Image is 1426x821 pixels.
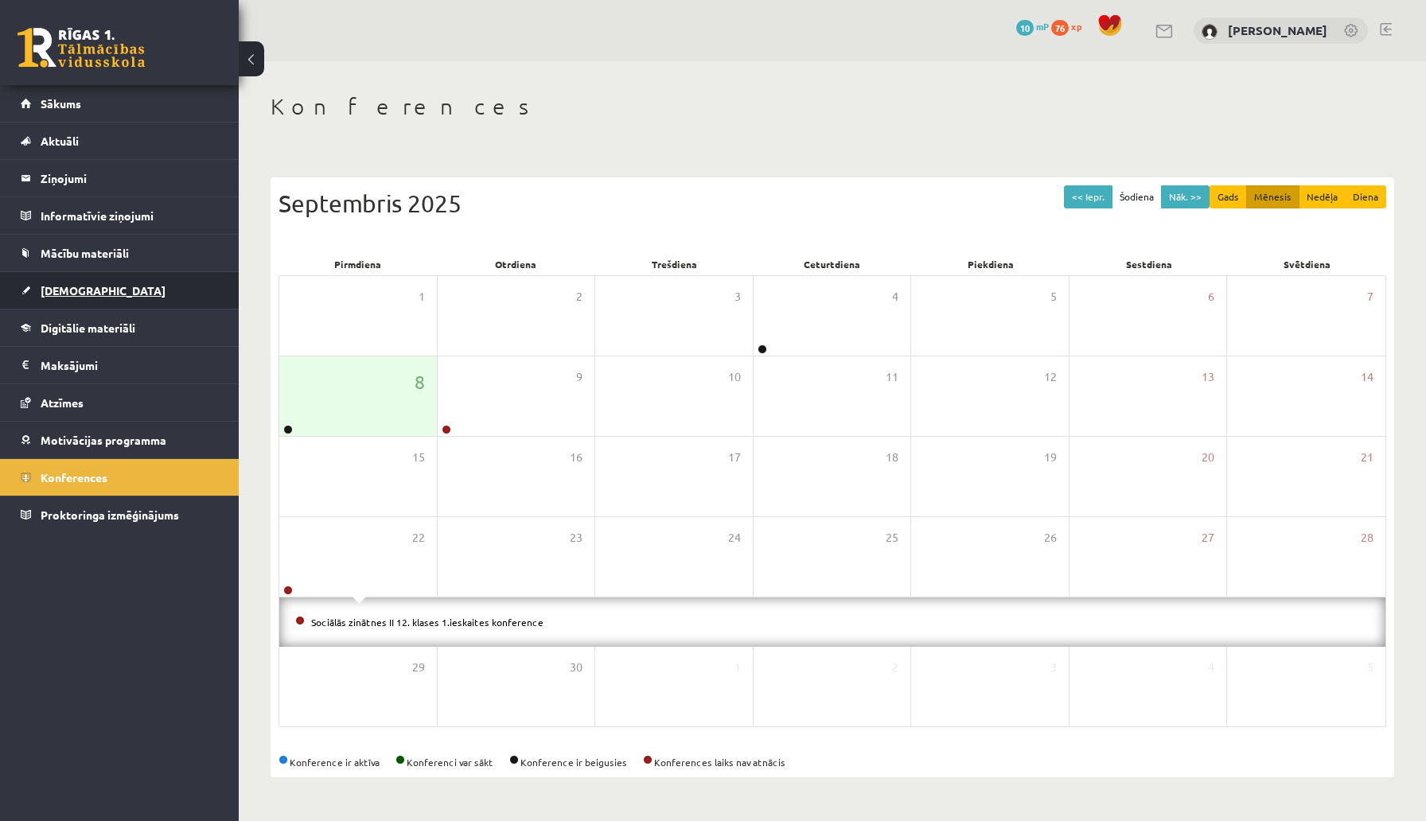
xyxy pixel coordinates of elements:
span: 25 [886,529,898,547]
span: 27 [1202,529,1214,547]
button: Gads [1210,185,1247,208]
span: Mācību materiāli [41,246,129,260]
span: 5 [1050,288,1057,305]
a: Atzīmes [21,384,219,421]
span: 10 [728,368,741,386]
a: Sākums [21,85,219,122]
div: Septembris 2025 [279,185,1386,221]
span: 2 [576,288,582,305]
span: Konferences [41,470,107,484]
div: Svētdiena [1228,253,1386,275]
span: 6 [1208,288,1214,305]
span: Proktoringa izmēģinājums [41,508,179,522]
span: 11 [886,368,898,386]
span: 4 [1208,659,1214,676]
span: 28 [1361,529,1373,547]
span: 76 [1051,20,1069,36]
span: 22 [412,529,425,547]
button: Nedēļa [1299,185,1346,208]
span: 26 [1044,529,1057,547]
div: Piekdiena [911,253,1069,275]
a: Konferences [21,459,219,496]
span: 29 [412,659,425,676]
span: Sākums [41,96,81,111]
a: Rīgas 1. Tālmācības vidusskola [18,28,145,68]
a: Informatīvie ziņojumi [21,197,219,234]
a: Aktuāli [21,123,219,159]
button: Nāk. >> [1161,185,1210,208]
a: 76 xp [1051,20,1089,33]
a: Ziņojumi [21,160,219,196]
span: 9 [576,368,582,386]
span: Digitālie materiāli [41,321,135,335]
legend: Ziņojumi [41,160,219,196]
div: Trešdiena [595,253,754,275]
h1: Konferences [271,93,1394,120]
span: Motivācijas programma [41,433,166,447]
img: Madars Fiļencovs [1202,24,1218,40]
a: Digitālie materiāli [21,309,219,346]
span: 3 [1050,659,1057,676]
span: 10 [1016,20,1034,36]
div: Sestdiena [1069,253,1228,275]
span: 4 [892,288,898,305]
span: 23 [570,529,582,547]
span: Atzīmes [41,395,84,410]
button: Mēnesis [1246,185,1299,208]
a: Proktoringa izmēģinājums [21,496,219,533]
span: 5 [1367,659,1373,676]
span: 7 [1367,288,1373,305]
button: Diena [1345,185,1386,208]
a: Maksājumi [21,347,219,383]
span: 12 [1044,368,1057,386]
span: 30 [570,659,582,676]
span: 1 [419,288,425,305]
span: Aktuāli [41,134,79,148]
span: 1 [734,659,741,676]
button: << Iepr. [1064,185,1112,208]
span: 8 [415,368,425,395]
span: mP [1036,20,1049,33]
a: [PERSON_NAME] [1228,22,1327,38]
span: xp [1071,20,1081,33]
div: Otrdiena [437,253,595,275]
span: 20 [1202,449,1214,466]
span: 19 [1044,449,1057,466]
button: Šodiena [1112,185,1162,208]
div: Ceturtdiena [754,253,912,275]
span: 13 [1202,368,1214,386]
legend: Maksājumi [41,347,219,383]
span: [DEMOGRAPHIC_DATA] [41,283,166,298]
span: 17 [728,449,741,466]
span: 24 [728,529,741,547]
span: 3 [734,288,741,305]
a: Mācību materiāli [21,235,219,271]
a: [DEMOGRAPHIC_DATA] [21,272,219,309]
span: 14 [1361,368,1373,386]
span: 21 [1361,449,1373,466]
a: 10 mP [1016,20,1049,33]
span: 18 [886,449,898,466]
div: Konference ir aktīva Konferenci var sākt Konference ir beigusies Konferences laiks nav atnācis [279,755,1386,769]
a: Sociālās zinātnes II 12. klases 1.ieskaites konference [311,616,544,628]
div: Pirmdiena [279,253,437,275]
legend: Informatīvie ziņojumi [41,197,219,234]
a: Motivācijas programma [21,422,219,458]
span: 2 [892,659,898,676]
span: 15 [412,449,425,466]
span: 16 [570,449,582,466]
